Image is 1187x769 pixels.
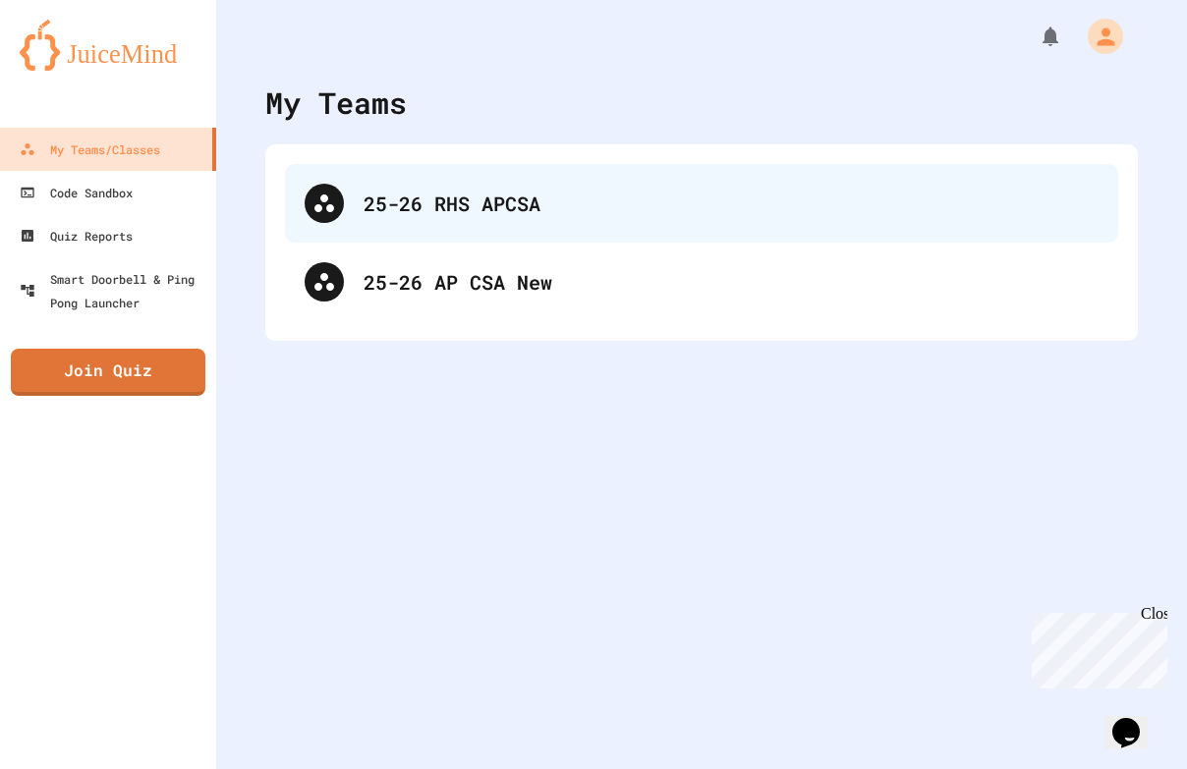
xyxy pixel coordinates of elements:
img: logo-orange.svg [20,20,197,71]
div: 25-26 AP CSA New [364,267,1099,297]
iframe: chat widget [1104,690,1167,749]
div: My Notifications [1002,20,1067,53]
div: My Teams [265,81,407,125]
div: 25-26 AP CSA New [285,243,1118,321]
div: 25-26 RHS APCSA [285,164,1118,243]
div: Smart Doorbell & Ping Pong Launcher [20,267,208,314]
div: Quiz Reports [20,224,133,247]
iframe: chat widget [1024,605,1167,688]
div: 25-26 RHS APCSA [364,189,1099,218]
a: Join Quiz [11,349,205,396]
div: My Account [1067,14,1128,59]
div: Chat with us now!Close [8,8,136,125]
div: Code Sandbox [20,181,133,204]
div: My Teams/Classes [20,137,160,161]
